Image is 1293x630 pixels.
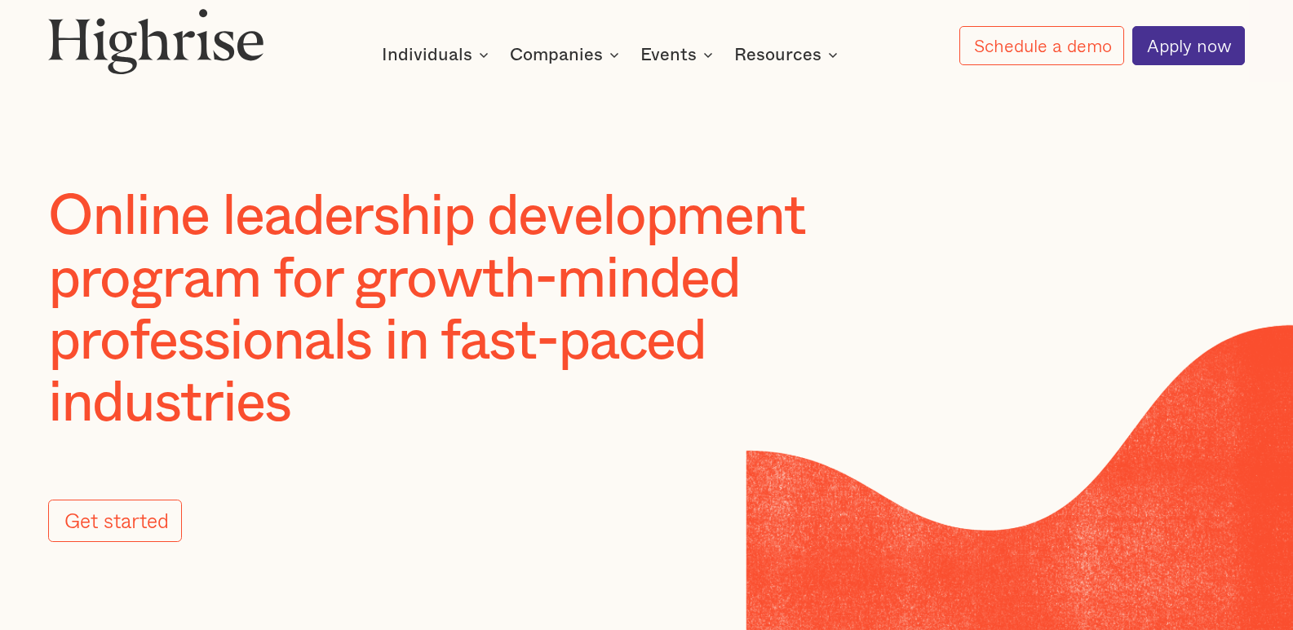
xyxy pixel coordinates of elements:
div: Events [640,45,718,64]
div: Companies [510,45,603,64]
a: Get started [48,500,181,542]
div: Companies [510,45,624,64]
div: Events [640,45,697,64]
div: Resources [734,45,843,64]
div: Individuals [382,45,494,64]
div: Individuals [382,45,472,64]
img: Highrise logo [48,8,264,73]
h1: Online leadership development program for growth-minded professionals in fast-paced industries [48,186,921,434]
a: Schedule a demo [959,26,1124,65]
div: Resources [734,45,821,64]
a: Apply now [1132,26,1244,65]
